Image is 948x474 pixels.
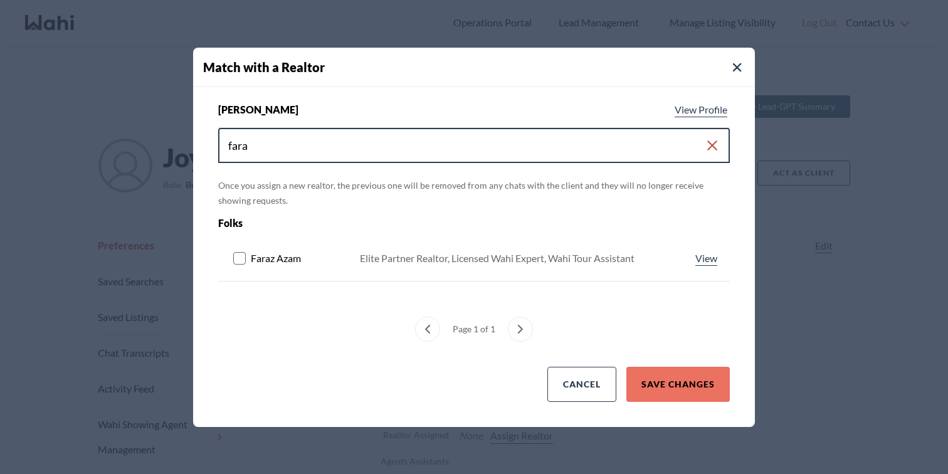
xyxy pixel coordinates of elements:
[251,251,301,266] span: Faraz Azam
[218,102,298,117] span: [PERSON_NAME]
[203,58,755,76] h4: Match with a Realtor
[228,134,705,157] input: Search input
[730,60,745,75] button: Close Modal
[705,134,720,157] button: Clear search
[672,102,730,117] a: View profile
[693,251,720,266] a: View profile
[218,317,730,342] nav: Match with an agent menu pagination
[508,317,533,342] button: next page
[448,317,500,342] div: Page 1 of 1
[547,367,616,402] button: Cancel
[626,367,730,402] button: Save Changes
[415,317,440,342] button: previous page
[360,251,635,266] div: Elite Partner Realtor, Licensed Wahi Expert, Wahi Tour Assistant
[218,216,628,231] div: Folks
[218,178,730,208] p: Once you assign a new realtor, the previous one will be removed from any chats with the client an...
